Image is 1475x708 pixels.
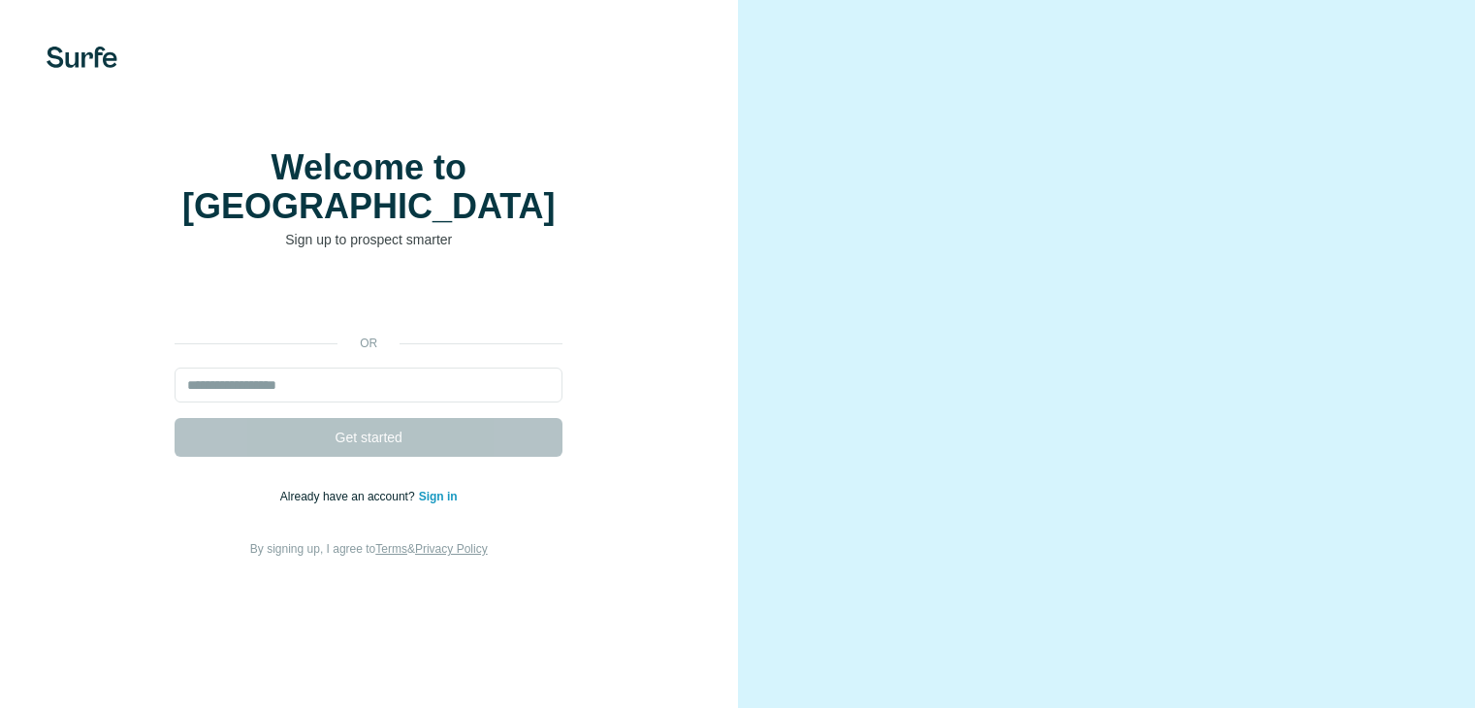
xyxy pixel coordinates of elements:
[337,335,400,352] p: or
[250,542,488,556] span: By signing up, I agree to &
[419,490,458,503] a: Sign in
[47,47,117,68] img: Surfe's logo
[165,278,572,321] iframe: Sign in with Google Button
[175,148,562,226] h1: Welcome to [GEOGRAPHIC_DATA]
[375,542,407,556] a: Terms
[415,542,488,556] a: Privacy Policy
[175,230,562,249] p: Sign up to prospect smarter
[280,490,419,503] span: Already have an account?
